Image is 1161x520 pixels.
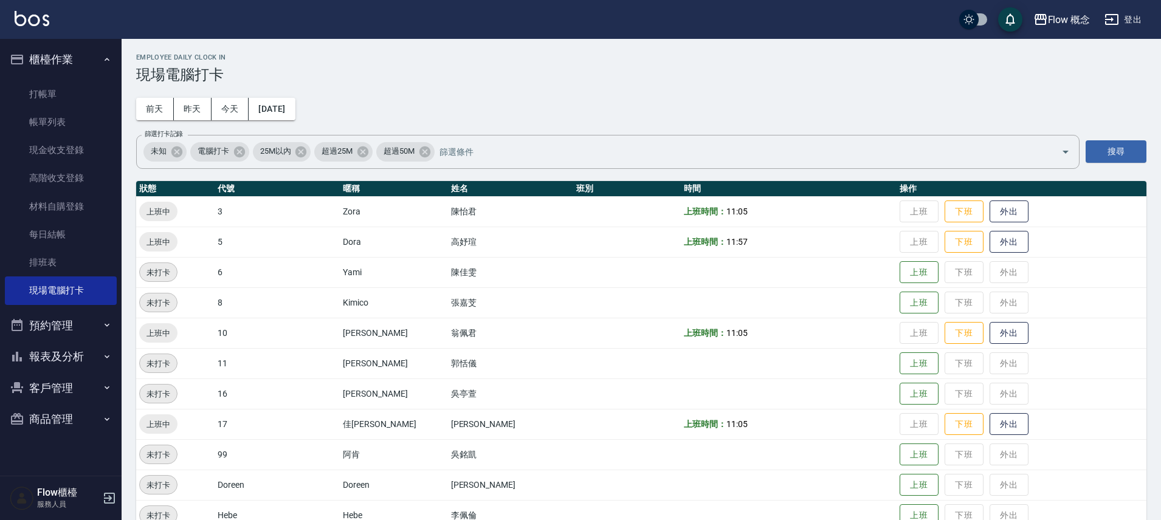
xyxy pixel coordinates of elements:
td: 10 [215,318,340,348]
button: 今天 [212,98,249,120]
th: 時間 [681,181,897,197]
td: [PERSON_NAME] [448,470,573,500]
td: 吳銘凱 [448,439,573,470]
th: 代號 [215,181,340,197]
td: 3 [215,196,340,227]
b: 上班時間： [684,237,726,247]
button: [DATE] [249,98,295,120]
td: 佳[PERSON_NAME] [340,409,447,439]
span: 未打卡 [140,357,177,370]
h3: 現場電腦打卡 [136,66,1146,83]
button: Flow 概念 [1028,7,1095,32]
button: 上班 [900,292,939,314]
button: 登出 [1100,9,1146,31]
th: 暱稱 [340,181,447,197]
span: 11:05 [726,419,748,429]
td: 16 [215,378,340,409]
button: 外出 [990,322,1028,344]
button: 下班 [945,200,984,223]
span: 上班中 [139,236,177,248]
th: 操作 [897,181,1146,197]
button: 商品管理 [5,403,117,435]
button: 上班 [900,352,939,375]
span: 上班中 [139,418,177,431]
td: 阿肯 [340,439,447,470]
div: 25M以內 [253,142,311,162]
a: 高階收支登錄 [5,164,117,192]
button: 下班 [945,413,984,436]
span: 超過25M [314,145,360,157]
span: 25M以內 [253,145,298,157]
th: 班別 [573,181,681,197]
button: 外出 [990,231,1028,253]
a: 每日結帳 [5,221,117,248]
button: 下班 [945,231,984,253]
img: Person [10,486,34,510]
a: 現金收支登錄 [5,136,117,164]
a: 材料自購登錄 [5,193,117,221]
button: 搜尋 [1086,140,1146,163]
button: 昨天 [174,98,212,120]
button: 櫃檯作業 [5,44,117,75]
button: 上班 [900,474,939,496]
td: 郭恬儀 [448,348,573,378]
button: save [998,7,1022,32]
span: 上班中 [139,205,177,218]
a: 打帳單 [5,80,117,108]
button: 報表及分析 [5,341,117,372]
button: 客戶管理 [5,372,117,404]
td: [PERSON_NAME] [448,409,573,439]
button: 外出 [990,413,1028,436]
span: 未知 [143,145,174,157]
button: 上班 [900,383,939,405]
span: 未打卡 [140,388,177,400]
td: Kimico [340,287,447,318]
b: 上班時間： [684,328,726,338]
td: 陳怡君 [448,196,573,227]
th: 姓名 [448,181,573,197]
span: 11:57 [726,237,748,247]
td: 17 [215,409,340,439]
td: Doreen [215,470,340,500]
div: 超過50M [376,142,435,162]
b: 上班時間： [684,419,726,429]
button: 前天 [136,98,174,120]
td: Yami [340,257,447,287]
div: 電腦打卡 [190,142,249,162]
button: 預約管理 [5,310,117,341]
input: 篩選條件 [436,141,1040,162]
td: [PERSON_NAME] [340,378,447,409]
h5: Flow櫃檯 [37,487,99,499]
a: 現場電腦打卡 [5,276,117,304]
td: Zora [340,196,447,227]
td: Dora [340,227,447,257]
span: 未打卡 [140,448,177,461]
button: 下班 [945,322,984,344]
div: Flow 概念 [1048,12,1090,27]
td: 高妤瑄 [448,227,573,257]
label: 篩選打卡記錄 [145,129,183,139]
td: 陳佳雯 [448,257,573,287]
span: 未打卡 [140,266,177,279]
button: Open [1056,142,1075,162]
a: 帳單列表 [5,108,117,136]
a: 排班表 [5,248,117,276]
span: 上班中 [139,327,177,340]
button: 外出 [990,200,1028,223]
span: 未打卡 [140,479,177,491]
td: 99 [215,439,340,470]
button: 上班 [900,443,939,466]
p: 服務人員 [37,499,99,510]
td: [PERSON_NAME] [340,348,447,378]
div: 未知 [143,142,187,162]
b: 上班時間： [684,207,726,216]
span: 11:05 [726,328,748,338]
span: 未打卡 [140,296,177,309]
td: 吳亭萱 [448,378,573,409]
div: 超過25M [314,142,373,162]
span: 電腦打卡 [190,145,236,157]
td: 8 [215,287,340,318]
td: 張嘉芠 [448,287,573,318]
td: [PERSON_NAME] [340,318,447,348]
td: 11 [215,348,340,378]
